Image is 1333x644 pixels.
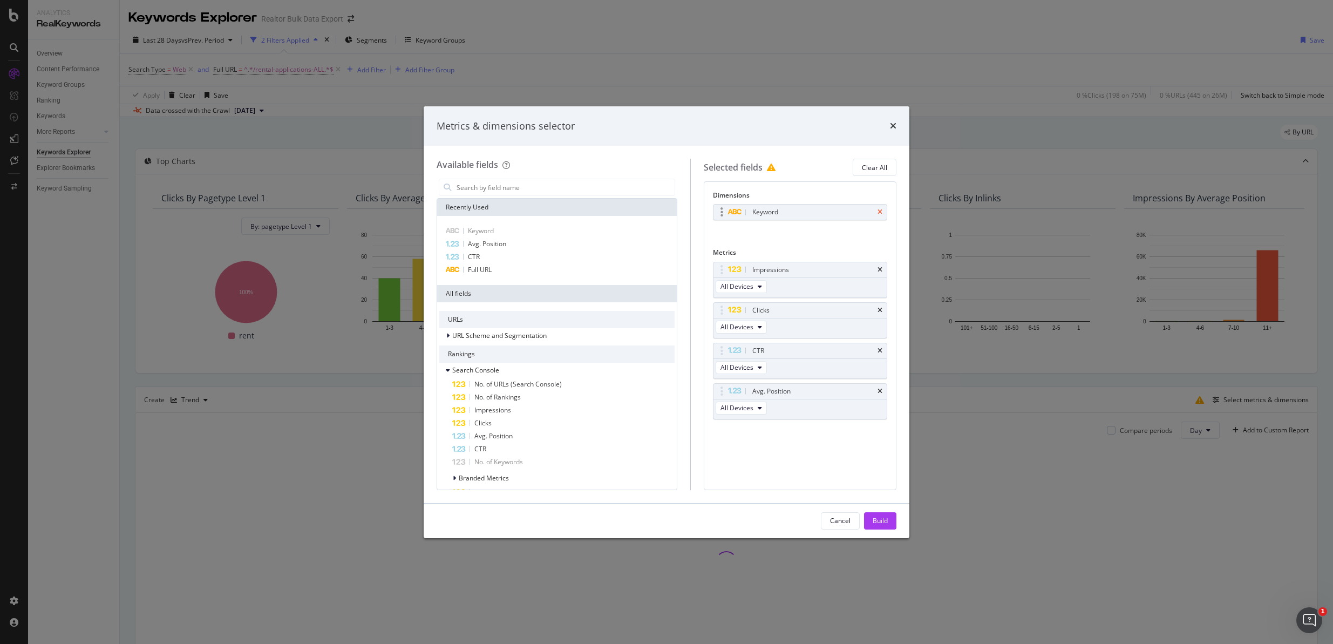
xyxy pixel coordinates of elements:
[752,265,789,275] div: Impressions
[452,331,547,340] span: URL Scheme and Segmentation
[474,405,511,415] span: Impressions
[468,265,492,274] span: Full URL
[821,512,860,530] button: Cancel
[853,159,896,176] button: Clear All
[468,252,480,261] span: CTR
[437,285,677,302] div: All fields
[1296,607,1322,633] iframe: Intercom live chat
[455,179,675,195] input: Search by field name
[713,302,887,338] div: ClickstimesAll Devices
[830,516,851,525] div: Cancel
[459,473,509,483] span: Branded Metrics
[878,348,882,354] div: times
[878,267,882,273] div: times
[890,119,896,133] div: times
[752,386,791,397] div: Avg. Position
[713,248,887,261] div: Metrics
[878,209,882,215] div: times
[704,159,780,176] div: Selected fields
[713,383,887,419] div: Avg. PositiontimesAll Devices
[878,388,882,395] div: times
[437,199,677,216] div: Recently Used
[424,106,909,538] div: modal
[864,512,896,530] button: Build
[720,322,753,331] span: All Devices
[752,345,764,356] div: CTR
[713,262,887,298] div: ImpressionstimesAll Devices
[437,159,498,171] div: Available fields
[716,402,767,415] button: All Devices
[437,119,575,133] div: Metrics & dimensions selector
[439,345,675,363] div: Rankings
[716,361,767,374] button: All Devices
[474,431,513,440] span: Avg. Position
[752,207,778,218] div: Keyword
[468,239,506,248] span: Avg. Position
[439,311,675,328] div: URLs
[873,516,888,525] div: Build
[1318,607,1327,616] span: 1
[452,365,499,375] span: Search Console
[474,457,523,466] span: No. of Keywords
[716,280,767,293] button: All Devices
[474,418,492,428] span: Clicks
[720,403,753,412] span: All Devices
[474,379,562,389] span: No. of URLs (Search Console)
[713,343,887,379] div: CTRtimesAll Devices
[720,363,753,372] span: All Devices
[878,307,882,314] div: times
[713,204,887,220] div: Keywordtimes
[468,226,494,235] span: Keyword
[716,321,767,334] button: All Devices
[713,191,887,204] div: Dimensions
[862,163,887,172] div: Clear All
[474,444,486,453] span: CTR
[720,282,753,291] span: All Devices
[752,305,770,316] div: Clicks
[474,392,521,402] span: No. of Rankings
